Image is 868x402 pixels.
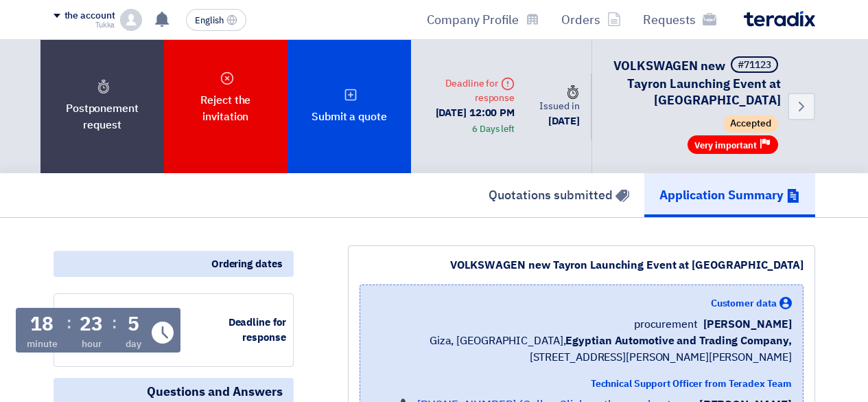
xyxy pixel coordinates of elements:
font: VOLKSWAGEN new Tayron Launching Event at [GEOGRAPHIC_DATA] [450,257,803,273]
font: Reject the invitation [200,92,250,125]
font: Deadline for response [228,315,286,346]
font: day [126,337,141,351]
font: 6 Days left [472,122,515,135]
button: English [186,9,246,31]
font: English [195,14,224,27]
a: Requests [632,3,727,36]
font: [PERSON_NAME] [703,316,792,333]
font: VOLKSWAGEN new Tayron Launching Event at [GEOGRAPHIC_DATA] [613,56,781,109]
font: #71123 [738,58,771,72]
font: procurement [634,316,698,333]
font: Customer data [711,296,777,311]
font: [DATE] 12:00 PM [436,105,515,120]
h5: VOLKSWAGEN new Tayron Launching Event at Azha [609,56,781,109]
font: Technical Support Officer from Teradex Team [591,377,792,391]
font: : [112,311,117,335]
font: 18 [30,310,54,339]
img: Teradix logo [744,11,815,27]
font: Company Profile [427,10,519,29]
font: Accepted [730,117,771,131]
font: Giza, [GEOGRAPHIC_DATA], [STREET_ADDRESS][PERSON_NAME][PERSON_NAME] [430,333,792,366]
font: Application Summary [659,186,784,204]
font: : [67,311,71,335]
font: 5 [128,310,139,339]
font: Tukka [95,19,115,31]
font: minute [27,337,57,351]
font: hour [82,337,102,351]
a: Application Summary [644,173,815,217]
font: Very important [694,139,757,152]
font: [DATE] [548,113,579,129]
font: Postponement request [66,100,139,133]
font: Quotations submitted [489,186,613,204]
font: the account [64,8,115,23]
a: Quotations submitted [473,173,644,217]
font: Ordering dates [211,256,283,271]
font: Orders [561,10,600,29]
img: profile_test.png [120,9,142,31]
font: Deadline for response [445,76,515,105]
font: Requests [643,10,696,29]
a: Orders [550,3,632,36]
font: 23 [80,310,103,339]
font: Egyptian Automotive and Trading Company, [565,333,791,349]
font: Issued in [539,99,579,113]
font: Submit a quote [312,109,387,125]
font: Questions and Answers [147,382,283,401]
